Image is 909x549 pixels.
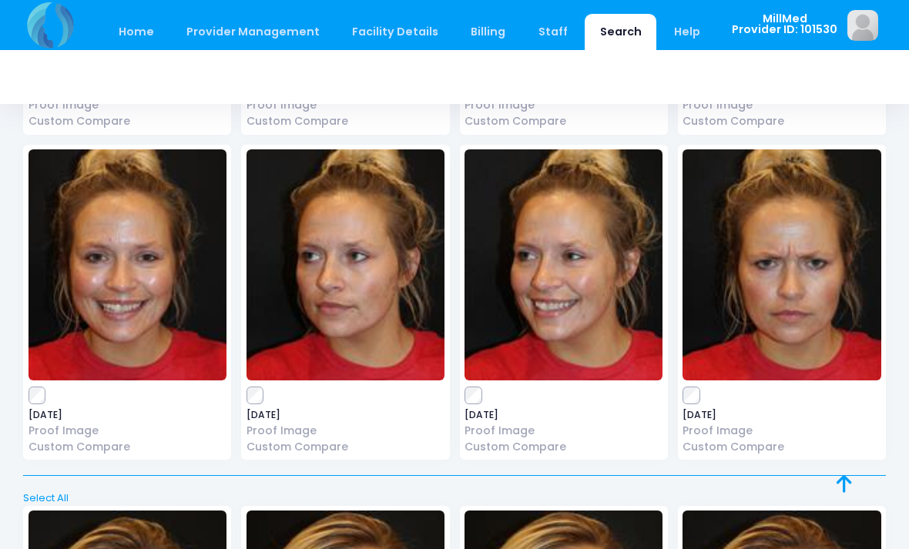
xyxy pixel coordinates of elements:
a: Custom Compare [29,439,226,455]
a: Search [585,14,656,50]
span: [DATE] [465,410,662,420]
span: MillMed Provider ID: 101530 [732,13,837,35]
span: [DATE] [683,410,880,420]
a: Proof Image [247,423,444,439]
img: image [847,10,878,41]
a: Home [103,14,169,50]
a: Facility Details [337,14,454,50]
a: Billing [456,14,521,50]
a: Proof Image [29,97,226,113]
a: Custom Compare [465,113,662,129]
a: Provider Management [171,14,334,50]
a: Staff [523,14,582,50]
span: [DATE] [247,410,444,420]
a: Proof Image [683,423,880,439]
a: Help [659,14,716,50]
a: Proof Image [29,423,226,439]
img: image [465,149,662,380]
a: Select All [18,490,891,506]
a: Custom Compare [247,439,444,455]
a: Proof Image [683,97,880,113]
span: [DATE] [29,410,226,420]
a: Custom Compare [683,113,880,129]
img: image [247,149,444,380]
a: Proof Image [247,97,444,113]
a: Custom Compare [465,439,662,455]
a: Custom Compare [683,439,880,455]
img: image [29,149,226,380]
a: Proof Image [465,423,662,439]
img: image [683,149,880,380]
a: Proof Image [465,97,662,113]
a: Custom Compare [247,113,444,129]
a: Custom Compare [29,113,226,129]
